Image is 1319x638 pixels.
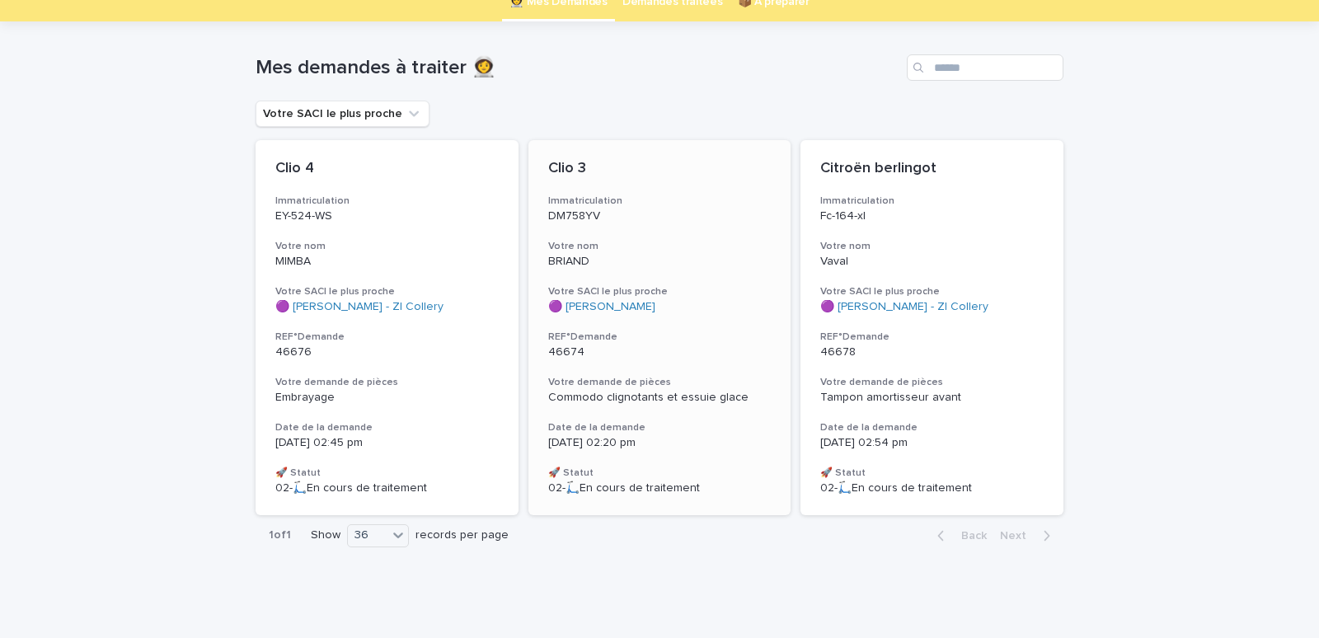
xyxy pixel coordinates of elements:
p: 02-🛴En cours de traitement [548,481,772,495]
h3: Votre demande de pièces [820,376,1044,389]
h3: Immatriculation [548,195,772,208]
h3: Immatriculation [820,195,1044,208]
a: 🟣 [PERSON_NAME] - ZI Collery [820,300,988,314]
h3: Date de la demande [548,421,772,434]
a: 🟣 [PERSON_NAME] [548,300,655,314]
p: 02-🛴En cours de traitement [275,481,499,495]
span: Back [951,530,987,542]
p: [DATE] 02:20 pm [548,436,772,450]
h3: Immatriculation [275,195,499,208]
p: records per page [415,528,509,542]
h3: Votre nom [275,240,499,253]
button: Back [924,528,993,543]
p: Fc-164-xl [820,209,1044,223]
h3: REF°Demande [820,331,1044,344]
p: 46678 [820,345,1044,359]
h3: Votre SACI le plus proche [275,285,499,298]
input: Search [907,54,1063,81]
h3: Date de la demande [275,421,499,434]
p: Clio 4 [275,160,499,178]
h3: Votre demande de pièces [275,376,499,389]
p: 46676 [275,345,499,359]
h3: REF°Demande [548,331,772,344]
span: Commodo clignotants et essuie glace [548,392,749,403]
p: 1 of 1 [256,515,304,556]
p: 02-🛴En cours de traitement [820,481,1044,495]
p: [DATE] 02:45 pm [275,436,499,450]
p: 46674 [548,345,772,359]
h3: REF°Demande [275,331,499,344]
p: DM758YV [548,209,772,223]
h3: 🚀 Statut [548,467,772,480]
p: EY-524-WS [275,209,499,223]
p: Vaval [820,255,1044,269]
p: Show [311,528,340,542]
span: Embrayage [275,392,335,403]
h3: 🚀 Statut [275,467,499,480]
button: Votre SACI le plus proche [256,101,429,127]
span: Next [1000,530,1036,542]
a: 🟣 [PERSON_NAME] - ZI Collery [275,300,444,314]
p: [DATE] 02:54 pm [820,436,1044,450]
h3: Votre SACI le plus proche [820,285,1044,298]
div: 36 [348,527,387,544]
h1: Mes demandes à traiter 👩‍🚀 [256,56,900,80]
h3: Votre SACI le plus proche [548,285,772,298]
span: Tampon amortisseur avant [820,392,961,403]
a: Citroën berlingotImmatriculationFc-164-xlVotre nomVavalVotre SACI le plus proche🟣 [PERSON_NAME] -... [800,140,1063,515]
p: MIMBA [275,255,499,269]
a: Clio 4ImmatriculationEY-524-WSVotre nomMIMBAVotre SACI le plus proche🟣 [PERSON_NAME] - ZI Collery... [256,140,519,515]
h3: Votre nom [548,240,772,253]
h3: 🚀 Statut [820,467,1044,480]
h3: Date de la demande [820,421,1044,434]
p: Clio 3 [548,160,772,178]
h3: Votre demande de pièces [548,376,772,389]
a: Clio 3ImmatriculationDM758YVVotre nomBRIANDVotre SACI le plus proche🟣 [PERSON_NAME] REF°Demande46... [528,140,791,515]
button: Next [993,528,1063,543]
p: Citroën berlingot [820,160,1044,178]
p: BRIAND [548,255,772,269]
h3: Votre nom [820,240,1044,253]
